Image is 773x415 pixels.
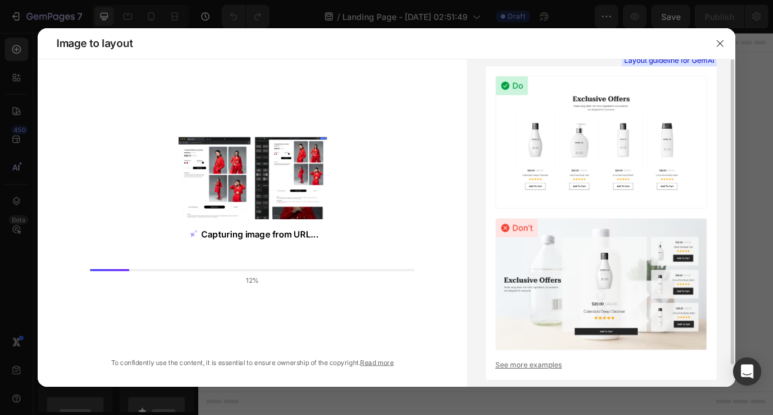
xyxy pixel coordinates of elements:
[268,261,348,285] button: Add sections
[360,359,394,367] a: Read more
[89,358,415,368] div: To confidently use the content, it is essential to ensure ownership of the copyright.
[56,36,132,51] span: Image to layout
[733,357,761,386] div: Open Intercom Messenger
[355,261,438,285] button: Add elements
[201,227,318,240] span: Capturing image from URL...
[495,360,707,370] a: See more examples
[246,275,259,285] span: 12%
[624,55,714,66] span: Layout guideline for GemAI
[282,237,424,252] div: Start with Sections from sidebar
[274,327,432,336] div: Start with Generating from URL or image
